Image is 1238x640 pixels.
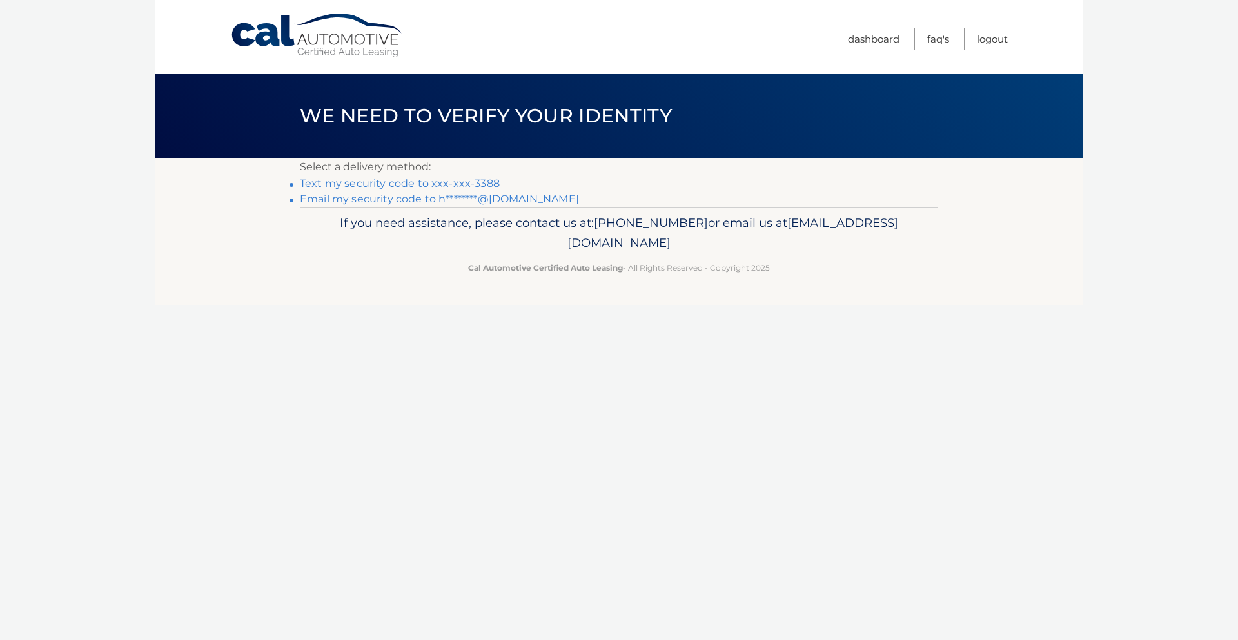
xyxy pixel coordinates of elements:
[927,28,949,50] a: FAQ's
[468,263,623,273] strong: Cal Automotive Certified Auto Leasing
[308,213,930,254] p: If you need assistance, please contact us at: or email us at
[300,158,938,176] p: Select a delivery method:
[300,193,579,205] a: Email my security code to h********@[DOMAIN_NAME]
[230,13,404,59] a: Cal Automotive
[977,28,1008,50] a: Logout
[308,261,930,275] p: - All Rights Reserved - Copyright 2025
[300,177,500,189] a: Text my security code to xxx-xxx-3388
[848,28,899,50] a: Dashboard
[300,104,672,128] span: We need to verify your identity
[594,215,708,230] span: [PHONE_NUMBER]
